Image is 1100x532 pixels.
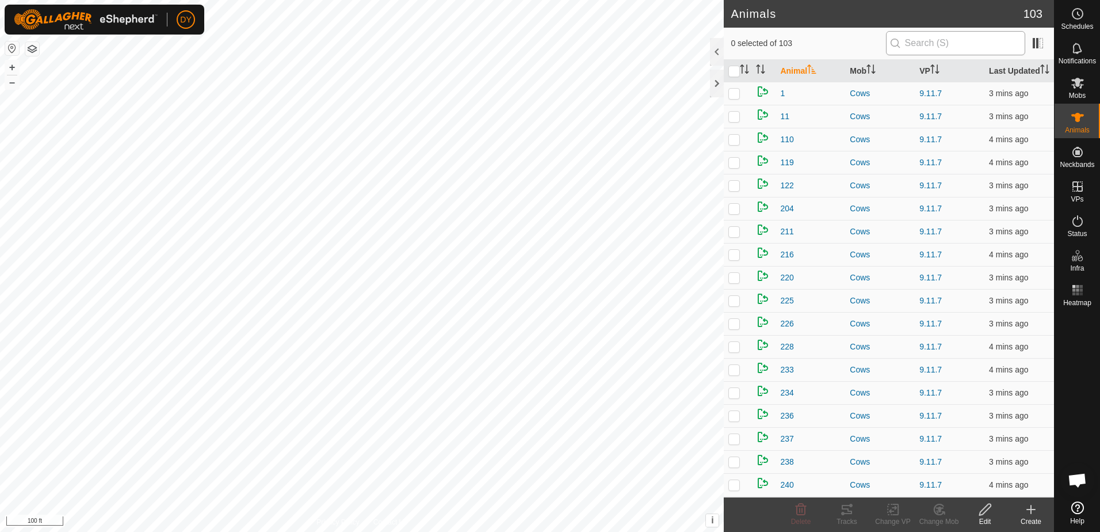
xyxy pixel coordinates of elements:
p-sorticon: Activate to sort [807,66,816,75]
span: 237 [780,433,793,445]
th: Animal [776,60,845,82]
a: 9.11.7 [919,480,942,489]
img: returning on [756,200,770,214]
span: 11 Sept 2025, 5:24 pm [989,388,1028,397]
span: Heatmap [1063,299,1091,306]
img: returning on [756,384,770,398]
a: 9.11.7 [919,204,942,213]
span: 103 [1023,5,1042,22]
div: Cows [850,88,910,100]
a: 9.11.7 [919,135,942,144]
button: – [5,75,19,89]
h2: Animals [731,7,1023,21]
a: 9.11.7 [919,181,942,190]
span: 11 Sept 2025, 5:22 pm [989,135,1028,144]
button: + [5,60,19,74]
img: returning on [756,85,770,98]
a: Help [1055,497,1100,529]
span: 11 Sept 2025, 5:23 pm [989,181,1028,190]
img: returning on [756,177,770,191]
span: 234 [780,387,793,399]
div: Cows [850,203,910,215]
span: Infra [1070,265,1084,272]
th: Last Updated [984,60,1054,82]
span: 110 [780,134,793,146]
input: Search (S) [886,31,1025,55]
span: Delete [791,518,811,526]
span: Animals [1065,127,1090,134]
div: Change VP [870,516,916,527]
span: VPs [1071,196,1083,203]
span: Neckbands [1060,161,1094,168]
div: Open chat [1060,463,1095,497]
span: 226 [780,318,793,330]
span: 236 [780,410,793,422]
span: 228 [780,341,793,353]
div: Create [1008,516,1054,527]
span: 11 Sept 2025, 5:22 pm [989,342,1028,351]
span: Mobs [1069,92,1086,99]
th: VP [915,60,984,82]
span: DY [180,14,191,26]
span: 11 Sept 2025, 5:23 pm [989,112,1028,121]
span: 11 [780,111,789,123]
span: Notifications [1059,58,1096,64]
span: 240 [780,479,793,491]
span: 119 [780,157,793,169]
p-sorticon: Activate to sort [756,66,765,75]
img: returning on [756,154,770,168]
span: Status [1067,230,1087,237]
div: Cows [850,456,910,468]
span: 1 [780,88,785,100]
button: Map Layers [25,42,39,56]
span: 11 Sept 2025, 5:23 pm [989,434,1028,443]
img: returning on [756,108,770,121]
a: 9.11.7 [919,250,942,259]
img: returning on [756,407,770,421]
div: Cows [850,387,910,399]
span: 11 Sept 2025, 5:23 pm [989,457,1028,466]
div: Cows [850,318,910,330]
button: i [706,514,719,527]
a: 9.11.7 [919,112,942,121]
div: Cows [850,364,910,376]
span: 11 Sept 2025, 5:23 pm [989,227,1028,236]
a: 9.11.7 [919,89,942,98]
div: Cows [850,111,910,123]
img: returning on [756,453,770,467]
div: Cows [850,226,910,238]
img: returning on [756,223,770,237]
th: Mob [845,60,915,82]
img: returning on [756,131,770,145]
img: Gallagher Logo [14,9,158,30]
div: Cows [850,410,910,422]
img: returning on [756,315,770,329]
div: Cows [850,134,910,146]
img: returning on [756,476,770,490]
img: returning on [756,246,770,260]
a: 9.11.7 [919,342,942,351]
div: Cows [850,433,910,445]
div: Cows [850,180,910,192]
span: i [711,515,713,525]
div: Tracks [824,516,870,527]
a: 9.11.7 [919,457,942,466]
p-sorticon: Activate to sort [866,66,876,75]
span: 11 Sept 2025, 5:23 pm [989,273,1028,282]
div: Cows [850,479,910,491]
a: 9.11.7 [919,411,942,420]
img: returning on [756,430,770,444]
span: Schedules [1061,23,1093,30]
p-sorticon: Activate to sort [740,66,749,75]
span: 11 Sept 2025, 5:22 pm [989,480,1028,489]
span: 11 Sept 2025, 5:22 pm [989,365,1028,374]
a: 9.11.7 [919,296,942,305]
span: Help [1070,518,1084,525]
a: 9.11.7 [919,388,942,397]
a: 9.11.7 [919,365,942,374]
p-sorticon: Activate to sort [930,66,939,75]
p-sorticon: Activate to sort [1040,66,1049,75]
span: 11 Sept 2025, 5:22 pm [989,250,1028,259]
span: 11 Sept 2025, 5:22 pm [989,158,1028,167]
img: returning on [756,269,770,283]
